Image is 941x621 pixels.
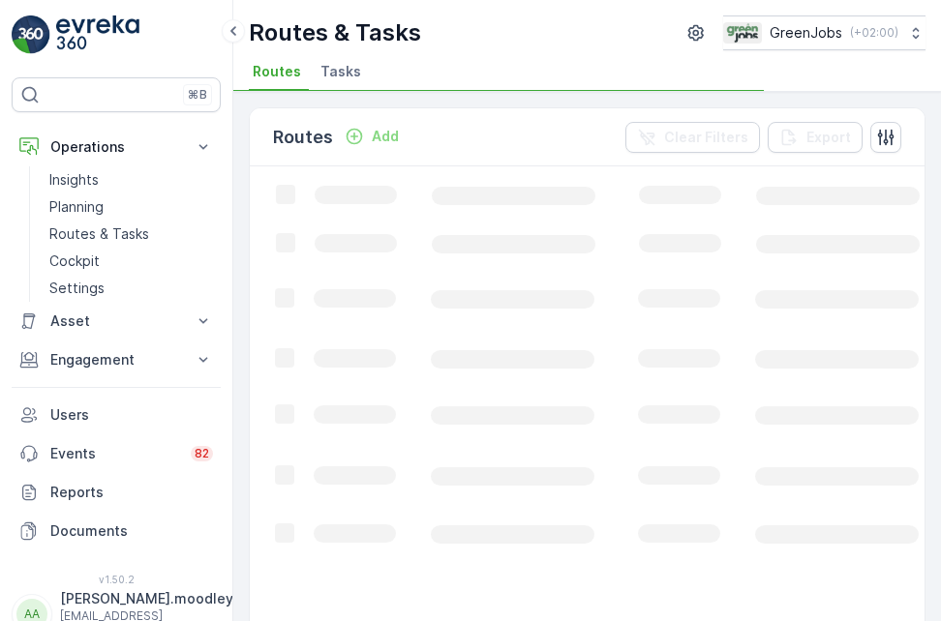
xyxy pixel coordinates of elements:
[50,137,182,157] p: Operations
[253,62,301,81] span: Routes
[12,340,221,379] button: Engagement
[60,589,233,608] p: [PERSON_NAME].moodley
[664,128,748,147] p: Clear Filters
[188,87,207,103] p: ⌘B
[850,25,898,41] p: ( +02:00 )
[42,221,221,248] a: Routes & Tasks
[50,444,179,463] p: Events
[49,224,149,244] p: Routes & Tasks
[770,23,842,43] p: GreenJobs
[12,434,221,473] a: Events82
[50,311,182,331] p: Asset
[320,62,361,81] span: Tasks
[12,302,221,340] button: Asset
[12,512,221,550] a: Documents
[49,279,105,298] p: Settings
[723,22,762,44] img: Green_Jobs_Logo.png
[12,15,50,54] img: logo
[49,170,99,190] p: Insights
[12,128,221,166] button: Operations
[50,405,213,425] p: Users
[42,193,221,221] a: Planning
[42,248,221,275] a: Cockpit
[806,128,851,147] p: Export
[12,396,221,434] a: Users
[249,17,421,48] p: Routes & Tasks
[56,15,139,54] img: logo_light-DOdMpM7g.png
[273,124,333,151] p: Routes
[195,446,209,461] p: 82
[372,127,399,146] p: Add
[768,122,863,153] button: Export
[625,122,760,153] button: Clear Filters
[12,473,221,512] a: Reports
[49,251,100,271] p: Cockpit
[50,350,182,370] p: Engagement
[50,521,213,541] p: Documents
[723,15,926,50] button: GreenJobs(+02:00)
[12,574,221,585] span: v 1.50.2
[42,166,221,193] a: Insights
[49,197,104,217] p: Planning
[50,483,213,502] p: Reports
[337,125,407,148] button: Add
[42,275,221,302] a: Settings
